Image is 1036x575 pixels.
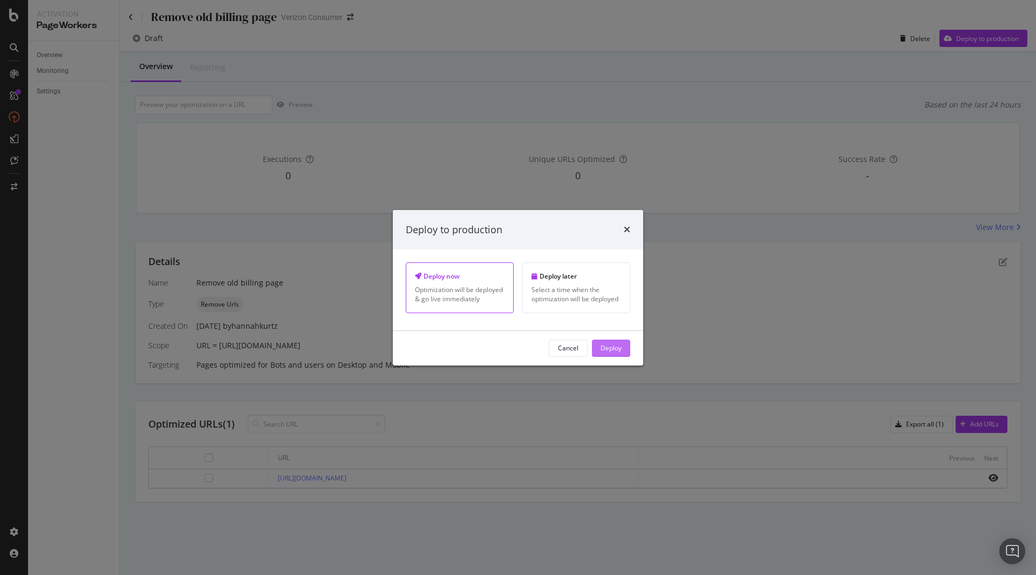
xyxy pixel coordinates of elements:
[415,285,505,303] div: Optimization will be deployed & go live immediately
[601,343,622,353] div: Deploy
[415,272,505,281] div: Deploy now
[999,538,1025,564] div: Open Intercom Messenger
[406,222,502,236] div: Deploy to production
[393,209,643,365] div: modal
[592,340,630,357] button: Deploy
[558,343,578,353] div: Cancel
[531,285,621,303] div: Select a time when the optimization will be deployed
[624,222,630,236] div: times
[549,340,588,357] button: Cancel
[531,272,621,281] div: Deploy later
